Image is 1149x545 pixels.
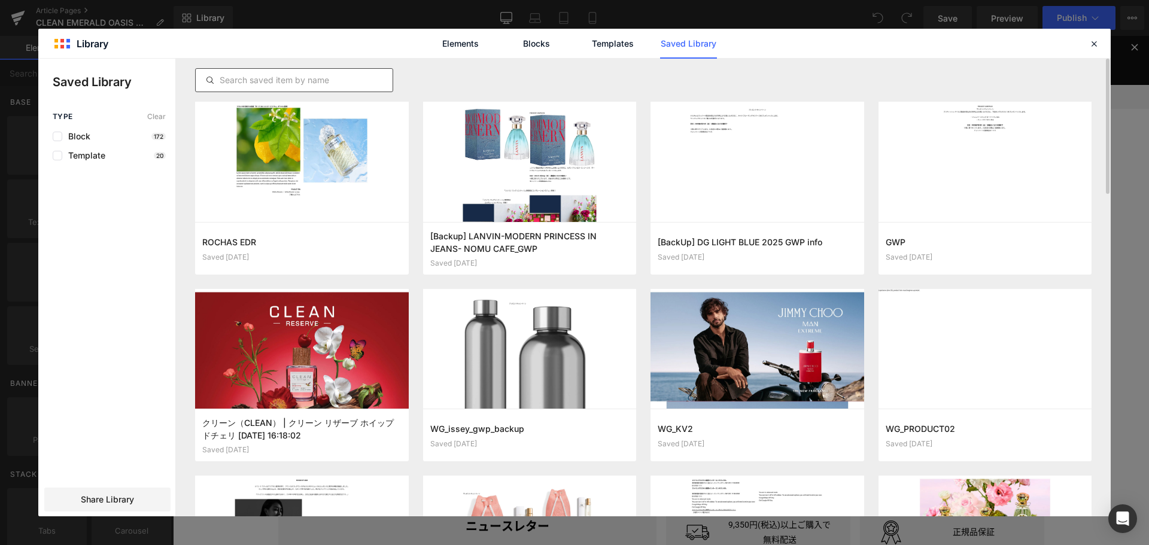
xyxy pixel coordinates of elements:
[154,152,166,159] p: 20
[430,440,630,448] div: Saved [DATE]
[113,56,123,66] img: Icon_ShoppingGuide.svg
[105,85,201,99] img: ラトリエ デ パルファム 公式オンラインストア
[512,485,536,509] img: Icon_Shipping.svg
[886,236,1085,248] h3: GWP
[430,230,630,254] h3: [Backup] LANVIN-MODERN PRINCESS IN JEANS- NOMU CAFE_GWP
[1108,504,1137,533] div: Open Intercom Messenger
[81,494,134,506] span: Share Library
[706,485,730,509] img: Icon_Quality.svg
[205,55,269,68] a: お問い合わせ
[297,82,384,103] a: 限定品/キット・コフレ
[658,236,857,248] h3: [BackUp] DG LIGHT BLUE 2025 GWP info
[430,259,630,267] div: Saved [DATE]
[742,55,792,68] a: ログイン
[438,82,488,103] a: ギフトガイド
[105,113,127,121] a: ホーム
[151,133,166,140] p: 172
[833,85,846,98] img: Icon_Search.svg
[814,57,821,65] img: Icon_Heart_Empty.svg
[133,113,282,121] span: ラトリエ デ パルファム 公式オンラインストア
[130,55,195,68] span: ショッピングガイド
[660,29,717,59] a: Saved Library
[886,422,1085,435] h3: WG_PRODUCT02
[147,112,166,121] span: Clear
[886,253,1085,261] div: Saved [DATE]
[205,480,464,501] h4: ニュースレター
[105,111,282,124] nav: breadcrumbs
[215,82,282,103] a: ブランドから探す
[399,82,424,103] a: 新製品
[105,55,195,68] a: ショッピングガイド
[555,482,658,511] p: 9,350円(税込)以上ご購入で無料配送
[749,489,852,504] p: 正規品保証
[658,253,857,261] div: Saved [DATE]
[212,58,219,63] img: Icon_Email.svg
[434,363,542,386] a: Explore Template
[858,86,871,99] img: Icon_Cart.svg
[12,25,964,37] p: LINE公式アカウントの友だち追加は
[764,55,792,68] span: ログイン
[503,82,536,103] a: 最新情報
[202,236,402,248] h3: ROCHAS EDR
[148,396,828,404] p: or Drag & Drop elements from left sidebar
[53,73,175,91] p: Saved Library
[53,112,73,121] span: Type
[62,132,90,141] span: Block
[749,55,756,68] img: Icon_User.svg
[202,446,402,454] div: Saved [DATE]
[129,113,131,121] span: ›
[528,26,564,35] a: こちらから
[551,82,626,103] a: カテゴリーから探す
[430,422,630,435] h3: WG_issey_gwp_backup
[226,55,269,68] span: お問い合わせ
[658,440,857,448] div: Saved [DATE]
[202,416,402,441] h3: クリーン（CLEAN） | クリーン リザーブ ホイップドチェリ [DATE] 16:18:02
[640,82,699,103] a: ショップリスト
[828,55,864,68] span: お気に入り
[886,440,1085,448] div: Saved [DATE]
[62,151,105,160] span: Template
[12,12,964,25] p: [全製品対象] ご購入で選べるサンプル2点プレゼント！
[148,217,828,231] p: Start building your page
[202,253,402,261] div: Saved [DATE]
[508,29,565,59] a: Blocks
[731,80,851,105] input: 検索
[196,73,393,87] input: Search saved item by name
[658,422,857,435] h3: WG_KV2
[432,29,489,59] a: Elements
[584,29,641,59] a: Templates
